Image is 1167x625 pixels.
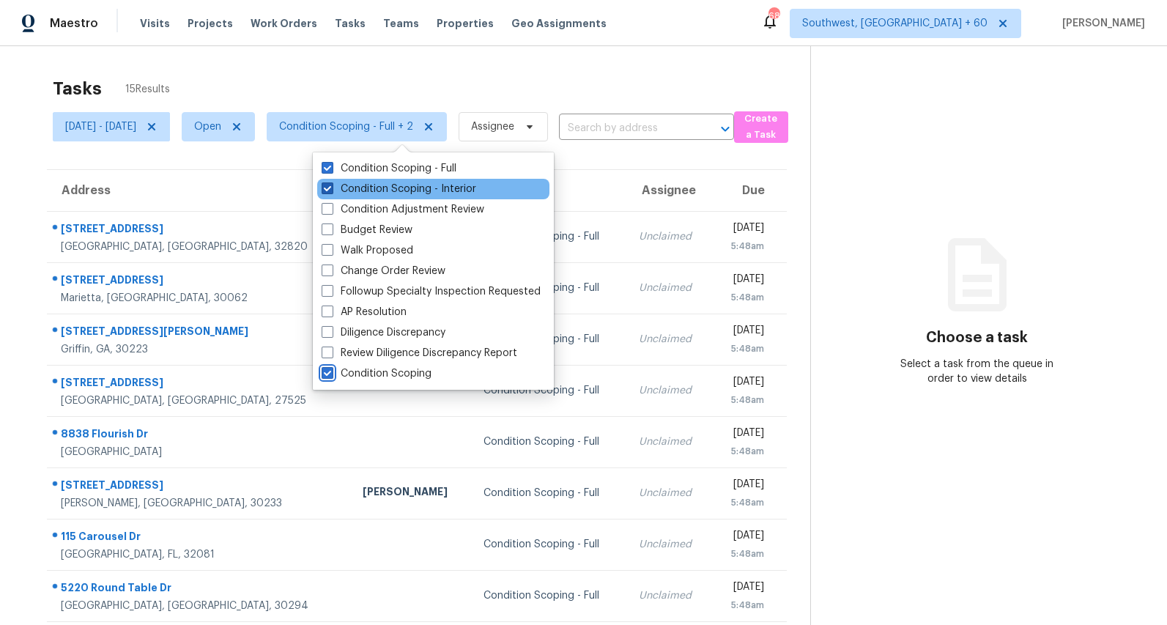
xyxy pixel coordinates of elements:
div: 5220 Round Table Dr [61,580,339,599]
div: 5:48am [723,495,763,510]
div: 5:48am [723,239,763,254]
input: Search by address [559,117,693,140]
span: Teams [383,16,419,31]
div: [DATE] [723,426,763,444]
div: Griffin, GA, 30223 [61,342,339,357]
label: Condition Scoping - Full [322,161,456,176]
div: [PERSON_NAME], [GEOGRAPHIC_DATA], 30233 [61,496,339,511]
th: Assignee [627,170,712,211]
div: [GEOGRAPHIC_DATA], [GEOGRAPHIC_DATA], 32820 [61,240,339,254]
div: Condition Scoping - Full [484,537,615,552]
div: Condition Scoping - Full [484,486,615,500]
span: Maestro [50,16,98,31]
div: [DATE] [723,580,763,598]
th: Address [47,170,351,211]
div: Unclaimed [639,332,700,347]
label: Diligence Discrepancy [322,325,445,340]
div: 5:48am [723,598,763,613]
div: 5:48am [723,341,763,356]
div: [DATE] [723,323,763,341]
label: Condition Adjustment Review [322,202,484,217]
div: [GEOGRAPHIC_DATA], FL, 32081 [61,547,339,562]
div: [DATE] [723,221,763,239]
div: [GEOGRAPHIC_DATA], [GEOGRAPHIC_DATA], 27525 [61,393,339,408]
div: Unclaimed [639,383,700,398]
label: Condition Scoping - Interior [322,182,476,196]
div: 8838 Flourish Dr [61,426,339,445]
th: Due [711,170,786,211]
div: Select a task from the queue in order to view details [894,357,1060,386]
span: 15 Results [125,82,170,97]
label: Review Diligence Discrepancy Report [322,346,517,360]
h2: Tasks [53,81,102,96]
div: [DATE] [723,272,763,290]
span: Assignee [471,119,514,134]
div: Unclaimed [639,229,700,244]
div: [GEOGRAPHIC_DATA], [GEOGRAPHIC_DATA], 30294 [61,599,339,613]
span: Properties [437,16,494,31]
div: [STREET_ADDRESS][PERSON_NAME] [61,324,339,342]
div: Condition Scoping - Full [484,383,615,398]
label: Budget Review [322,223,412,237]
div: 5:48am [723,444,763,459]
span: [PERSON_NAME] [1056,16,1145,31]
div: 5:48am [723,547,763,561]
span: Create a Task [741,111,781,144]
div: [DATE] [723,374,763,393]
label: AP Resolution [322,305,407,319]
div: [DATE] [723,477,763,495]
div: 115 Carousel Dr [61,529,339,547]
div: Unclaimed [639,281,700,295]
div: [STREET_ADDRESS] [61,478,339,496]
label: Change Order Review [322,264,445,278]
div: [PERSON_NAME] [363,484,460,503]
div: Unclaimed [639,588,700,603]
label: Condition Scoping [322,366,431,381]
div: [DATE] [723,528,763,547]
div: Unclaimed [639,434,700,449]
div: Marietta, [GEOGRAPHIC_DATA], 30062 [61,291,339,306]
span: [DATE] - [DATE] [65,119,136,134]
div: [STREET_ADDRESS] [61,273,339,291]
span: Tasks [335,18,366,29]
span: Work Orders [251,16,317,31]
div: Unclaimed [639,537,700,552]
span: Condition Scoping - Full + 2 [279,119,413,134]
div: 681 [768,9,779,23]
div: Condition Scoping - Full [484,588,615,603]
span: Visits [140,16,170,31]
label: Walk Proposed [322,243,413,258]
div: Unclaimed [639,486,700,500]
div: [STREET_ADDRESS] [61,375,339,393]
button: Create a Task [734,111,788,143]
span: Geo Assignments [511,16,607,31]
label: Followup Specialty Inspection Requested [322,284,541,299]
div: Condition Scoping - Full [484,434,615,449]
h3: Choose a task [926,330,1028,345]
div: [STREET_ADDRESS] [61,221,339,240]
span: Southwest, [GEOGRAPHIC_DATA] + 60 [802,16,988,31]
span: Open [194,119,221,134]
span: Projects [188,16,233,31]
div: 5:48am [723,393,763,407]
div: [GEOGRAPHIC_DATA] [61,445,339,459]
button: Open [715,119,736,139]
div: 5:48am [723,290,763,305]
